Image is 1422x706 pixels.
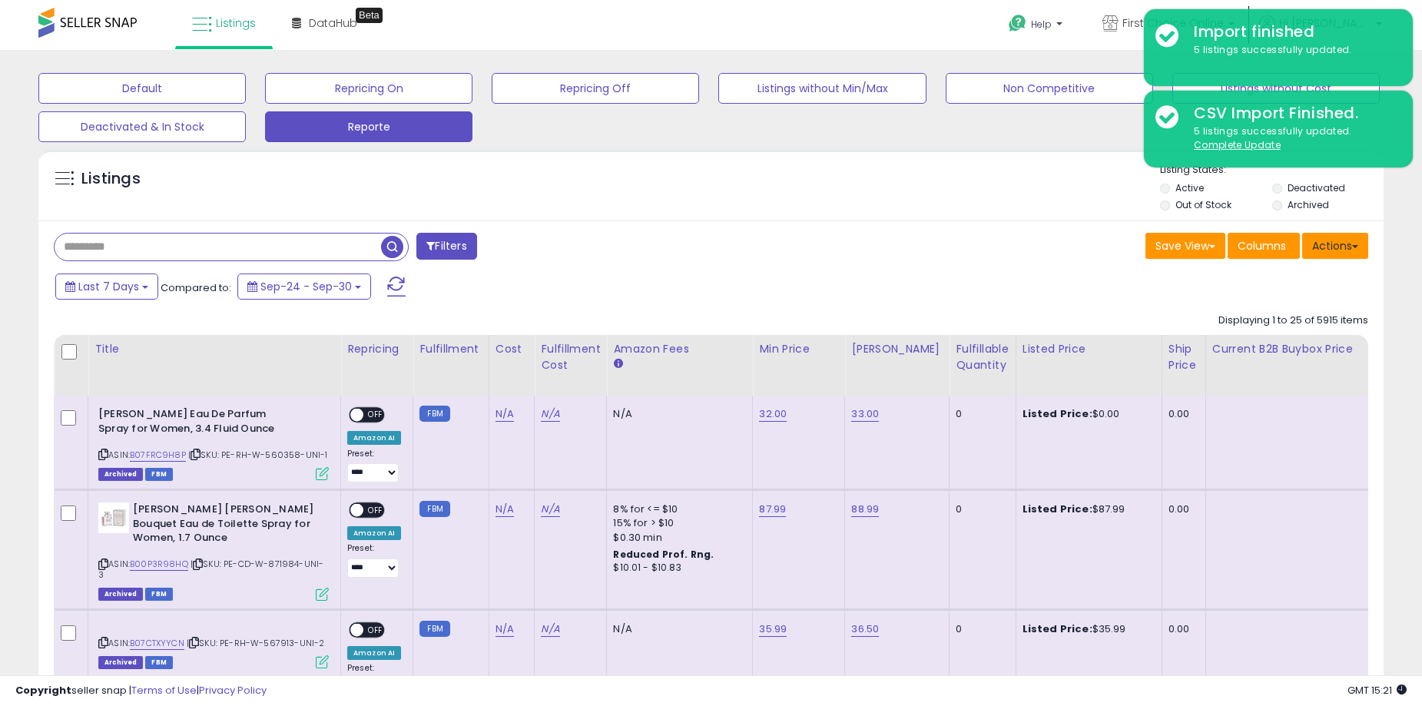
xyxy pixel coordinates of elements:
[347,646,401,660] div: Amazon AI
[78,279,139,294] span: Last 7 Days
[1212,341,1368,357] div: Current B2B Buybox Price
[851,406,879,422] a: 33.00
[613,407,741,421] div: N/A
[131,683,197,698] a: Terms of Use
[956,341,1009,373] div: Fulfillable Quantity
[309,15,357,31] span: DataHub
[1023,502,1150,516] div: $87.99
[1122,15,1224,31] span: First Choice Online
[347,431,401,445] div: Amazon AI
[613,341,746,357] div: Amazon Fees
[1194,138,1281,151] u: Complete Update
[237,273,371,300] button: Sep-24 - Sep-30
[145,468,173,481] span: FBM
[541,502,559,517] a: N/A
[1168,407,1194,421] div: 0.00
[416,233,476,260] button: Filters
[496,621,514,637] a: N/A
[1145,233,1225,259] button: Save View
[133,502,320,549] b: [PERSON_NAME] [PERSON_NAME] Bouquet Eau de Toilette Spray for Women, 1.7 Ounce
[1168,622,1194,636] div: 0.00
[759,406,787,422] a: 32.00
[1160,163,1384,177] p: Listing States:
[216,15,256,31] span: Listings
[541,621,559,637] a: N/A
[851,341,943,357] div: [PERSON_NAME]
[1182,21,1401,43] div: Import finished
[1008,14,1027,33] i: Get Help
[419,406,449,422] small: FBM
[1182,124,1401,153] div: 5 listings successfully updated.
[1023,407,1150,421] div: $0.00
[1228,233,1300,259] button: Columns
[199,683,267,698] a: Privacy Policy
[1175,181,1204,194] label: Active
[1023,341,1155,357] div: Listed Price
[1288,198,1329,211] label: Archived
[419,341,482,357] div: Fulfillment
[81,168,141,190] h5: Listings
[613,357,622,371] small: Amazon Fees.
[98,407,285,439] b: [PERSON_NAME] Eau De Parfum Spray for Women, 3.4 Fluid Ounce
[130,637,184,650] a: B07CTXYYCN
[145,588,173,601] span: FBM
[956,502,1003,516] div: 0
[15,684,267,698] div: seller snap | |
[541,341,600,373] div: Fulfillment Cost
[956,407,1003,421] div: 0
[613,516,741,530] div: 15% for > $10
[1023,502,1092,516] b: Listed Price:
[613,502,741,516] div: 8% for <= $10
[759,341,838,357] div: Min Price
[347,663,401,698] div: Preset:
[759,502,786,517] a: 87.99
[98,622,329,668] div: ASIN:
[1302,233,1368,259] button: Actions
[15,683,71,698] strong: Copyright
[946,73,1153,104] button: Non Competitive
[363,504,388,517] span: OFF
[496,406,514,422] a: N/A
[265,111,472,142] button: Reporte
[1168,341,1199,373] div: Ship Price
[1175,198,1231,211] label: Out of Stock
[496,502,514,517] a: N/A
[94,341,334,357] div: Title
[98,656,143,669] span: Listings that have been deleted from Seller Central
[1218,313,1368,328] div: Displaying 1 to 25 of 5915 items
[718,73,926,104] button: Listings without Min/Max
[1182,102,1401,124] div: CSV Import Finished.
[419,621,449,637] small: FBM
[1182,43,1401,58] div: 5 listings successfully updated.
[492,73,699,104] button: Repricing Off
[613,548,714,561] b: Reduced Prof. Rng.
[851,502,879,517] a: 88.99
[356,8,383,23] div: Tooltip anchor
[613,562,741,575] div: $10.01 - $10.83
[363,409,388,422] span: OFF
[613,531,741,545] div: $0.30 min
[851,621,879,637] a: 36.50
[38,73,246,104] button: Default
[347,341,406,357] div: Repricing
[98,588,143,601] span: Listings that have been deleted from Seller Central
[188,449,328,461] span: | SKU: PE-RH-W-560358-UNI-1
[956,622,1003,636] div: 0
[265,73,472,104] button: Repricing On
[1172,73,1380,104] button: Listings without Cost
[161,280,231,295] span: Compared to:
[1168,502,1194,516] div: 0.00
[145,656,173,669] span: FBM
[1031,18,1052,31] span: Help
[1347,683,1407,698] span: 2025-10-8 15:21 GMT
[363,623,388,636] span: OFF
[187,637,325,649] span: | SKU: PE-RH-W-567913-UNI-2
[347,543,401,578] div: Preset:
[55,273,158,300] button: Last 7 Days
[260,279,352,294] span: Sep-24 - Sep-30
[419,501,449,517] small: FBM
[347,526,401,540] div: Amazon AI
[38,111,246,142] button: Deactivated & In Stock
[98,502,329,599] div: ASIN:
[1288,181,1345,194] label: Deactivated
